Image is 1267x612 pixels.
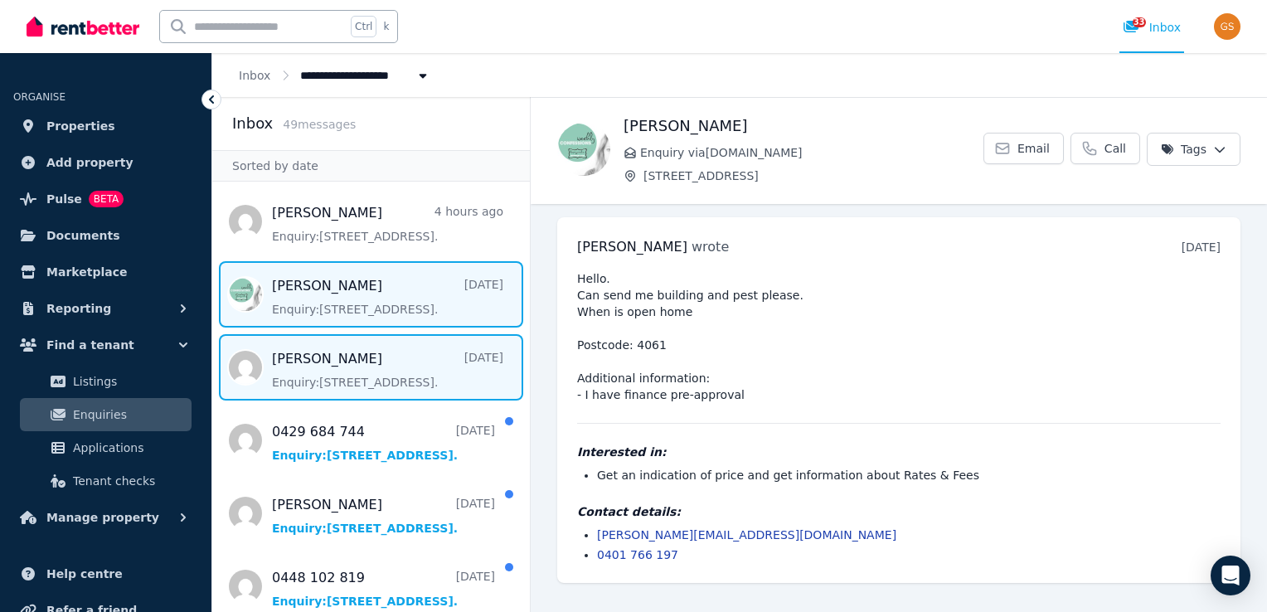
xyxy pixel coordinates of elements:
[13,182,198,216] a: PulseBETA
[46,262,127,282] span: Marketplace
[1182,240,1221,254] time: [DATE]
[239,69,270,82] a: Inbox
[46,153,133,172] span: Add property
[643,168,983,184] span: [STREET_ADDRESS]
[13,328,198,362] button: Find a tenant
[557,123,610,176] img: Lucy
[73,471,185,491] span: Tenant checks
[1070,133,1140,164] a: Call
[597,528,896,542] a: [PERSON_NAME][EMAIL_ADDRESS][DOMAIN_NAME]
[20,431,192,464] a: Applications
[1104,140,1126,157] span: Call
[46,508,159,527] span: Manage property
[73,372,185,391] span: Listings
[640,144,983,161] span: Enquiry via [DOMAIN_NAME]
[13,91,66,103] span: ORGANISE
[13,501,198,534] button: Manage property
[577,270,1221,403] pre: Hello. Can send me building and pest please. When is open home Postcode: 4061 Additional informat...
[272,422,495,464] a: 0429 684 744[DATE]Enquiry:[STREET_ADDRESS].
[272,568,495,610] a: 0448 102 819[DATE]Enquiry:[STREET_ADDRESS].
[13,109,198,143] a: Properties
[272,495,495,537] a: [PERSON_NAME][DATE]Enquiry:[STREET_ADDRESS].
[212,150,530,182] div: Sorted by date
[27,14,139,39] img: RentBetter
[13,557,198,590] a: Help centre
[1133,17,1146,27] span: 33
[983,133,1064,164] a: Email
[624,114,983,138] h1: [PERSON_NAME]
[73,405,185,425] span: Enquiries
[20,398,192,431] a: Enquiries
[597,548,678,561] a: 0401 766 197
[272,276,503,318] a: [PERSON_NAME][DATE]Enquiry:[STREET_ADDRESS].
[272,349,503,391] a: [PERSON_NAME][DATE]Enquiry:[STREET_ADDRESS].
[89,191,124,207] span: BETA
[577,444,1221,460] h4: Interested in:
[13,146,198,179] a: Add property
[46,564,123,584] span: Help centre
[13,292,198,325] button: Reporting
[232,112,273,135] h2: Inbox
[1211,556,1250,595] div: Open Intercom Messenger
[46,226,120,245] span: Documents
[1147,133,1240,166] button: Tags
[20,365,192,398] a: Listings
[272,203,503,245] a: [PERSON_NAME]4 hours agoEnquiry:[STREET_ADDRESS].
[692,239,729,255] span: wrote
[1123,19,1181,36] div: Inbox
[1017,140,1050,157] span: Email
[13,255,198,289] a: Marketplace
[1214,13,1240,40] img: George Sitek
[577,503,1221,520] h4: Contact details:
[46,299,111,318] span: Reporting
[20,464,192,498] a: Tenant checks
[597,467,1221,483] li: Get an indication of price and get information about Rates & Fees
[46,189,82,209] span: Pulse
[73,438,185,458] span: Applications
[212,53,458,97] nav: Breadcrumb
[1161,141,1206,158] span: Tags
[577,239,687,255] span: [PERSON_NAME]
[383,20,389,33] span: k
[283,118,356,131] span: 49 message s
[13,219,198,252] a: Documents
[46,335,134,355] span: Find a tenant
[46,116,115,136] span: Properties
[351,16,376,37] span: Ctrl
